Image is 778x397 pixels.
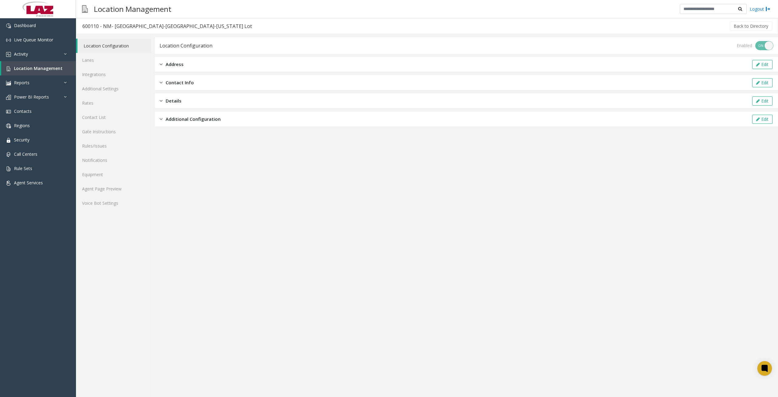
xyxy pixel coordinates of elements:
[14,108,32,114] span: Contacts
[6,152,11,157] img: 'icon'
[166,79,194,86] span: Contact Info
[160,116,163,123] img: closed
[14,65,63,71] span: Location Management
[6,38,11,43] img: 'icon'
[82,2,88,16] img: pageIcon
[76,67,152,82] a: Integrations
[160,97,163,104] img: closed
[76,167,152,182] a: Equipment
[6,109,11,114] img: 'icon'
[14,180,43,186] span: Agent Services
[14,94,49,100] span: Power BI Reports
[76,153,152,167] a: Notifications
[14,80,29,85] span: Reports
[6,124,11,128] img: 'icon'
[6,81,11,85] img: 'icon'
[160,42,212,50] div: Location Configuration
[6,181,11,186] img: 'icon'
[76,139,152,153] a: Rules/Issues
[1,61,76,75] a: Location Management
[14,23,36,28] span: Dashboard
[752,115,773,124] button: Edit
[160,79,163,86] img: closed
[76,196,152,210] a: Voice Bot Settings
[752,60,773,69] button: Edit
[730,22,772,31] button: Back to Directory
[166,116,221,123] span: Additional Configuration
[14,37,53,43] span: Live Queue Monitor
[14,151,37,157] span: Call Centers
[750,6,770,12] a: Logout
[6,52,11,57] img: 'icon'
[752,78,773,87] button: Edit
[6,66,11,71] img: 'icon'
[6,95,11,100] img: 'icon'
[166,97,181,104] span: Details
[14,123,30,128] span: Regions
[76,82,152,96] a: Additional Settings
[160,61,163,68] img: closed
[6,138,11,143] img: 'icon'
[14,137,29,143] span: Security
[6,23,11,28] img: 'icon'
[752,96,773,106] button: Edit
[76,124,152,139] a: Gate Instructions
[14,51,28,57] span: Activity
[766,6,770,12] img: logout
[76,182,152,196] a: Agent Page Preview
[91,2,174,16] h3: Location Management
[76,110,152,124] a: Contact List
[166,61,184,68] span: Address
[76,53,152,67] a: Lanes
[82,22,252,30] div: 600110 - NM- [GEOGRAPHIC_DATA]-[GEOGRAPHIC_DATA]-[US_STATE] Lot
[77,39,152,53] a: Location Configuration
[6,166,11,171] img: 'icon'
[737,42,752,49] div: Enabled
[76,96,152,110] a: Rates
[14,165,32,171] span: Rule Sets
